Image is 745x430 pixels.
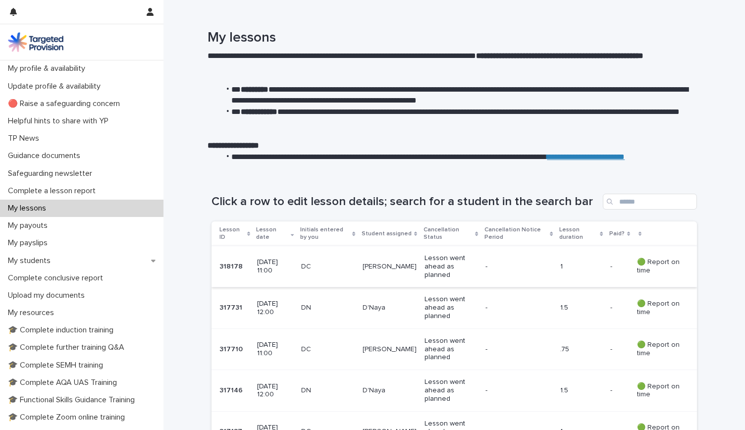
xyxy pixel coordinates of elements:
[301,345,355,354] p: DC
[363,304,417,312] p: D'Naya
[485,345,540,354] p: -
[4,378,125,387] p: 🎓 Complete AQA UAS Training
[425,337,478,362] p: Lesson went ahead as planned
[425,254,478,279] p: Lesson went ahead as planned
[4,361,111,370] p: 🎓 Complete SEMH training
[363,263,417,271] p: [PERSON_NAME]
[212,328,697,370] tr: 317710317710 [DATE] 11:00DC[PERSON_NAME]Lesson went ahead as planned-.75-- 🟢 Report on time
[208,30,693,47] h1: My lessons
[609,228,625,239] p: Paid?
[4,308,62,318] p: My resources
[4,64,93,73] p: My profile & availability
[4,221,55,230] p: My payouts
[4,134,47,143] p: TP News
[257,300,293,317] p: [DATE] 12:00
[4,169,100,178] p: Safeguarding newsletter
[559,224,598,243] p: Lesson duration
[212,370,697,411] tr: 317146317146 [DATE] 12:00DND'NayaLesson went ahead as planned-1.5-- 🟢 Report on time
[425,378,478,403] p: Lesson went ahead as planned
[485,386,540,395] p: -
[610,343,614,354] p: -
[4,273,111,283] p: Complete conclusive report
[485,263,540,271] p: -
[637,382,681,399] p: 🟢 Report on time
[219,302,244,312] p: 317731
[560,304,602,312] p: 1.5
[424,224,473,243] p: Cancellation Status
[610,302,614,312] p: -
[4,395,143,405] p: 🎓 Functional Skills Guidance Training
[484,224,548,243] p: Cancellation Notice Period
[560,386,602,395] p: 1.5
[560,263,602,271] p: 1
[219,261,245,271] p: 318178
[4,291,93,300] p: Upload my documents
[301,386,355,395] p: DN
[560,345,602,354] p: .75
[256,224,288,243] p: Lesson date
[4,99,128,108] p: 🔴 Raise a safeguarding concern
[4,116,116,126] p: Helpful hints to share with YP
[4,186,104,196] p: Complete a lesson report
[4,238,55,248] p: My payslips
[300,224,350,243] p: Initials entered by you
[363,345,417,354] p: [PERSON_NAME]
[4,343,132,352] p: 🎓 Complete further training Q&A
[4,413,133,422] p: 🎓 Complete Zoom online training
[4,82,108,91] p: Update profile & availability
[301,304,355,312] p: DN
[257,341,293,358] p: [DATE] 11:00
[301,263,355,271] p: DC
[637,300,681,317] p: 🟢 Report on time
[485,304,540,312] p: -
[603,194,697,210] input: Search
[212,195,599,209] h1: Click a row to edit lesson details; search for a student in the search bar
[219,343,245,354] p: 317710
[425,295,478,320] p: Lesson went ahead as planned
[4,325,121,335] p: 🎓 Complete induction training
[8,32,63,52] img: M5nRWzHhSzIhMunXDL62
[4,204,54,213] p: My lessons
[212,287,697,328] tr: 317731317731 [DATE] 12:00DND'NayaLesson went ahead as planned-1.5-- 🟢 Report on time
[637,258,681,275] p: 🟢 Report on time
[257,382,293,399] p: [DATE] 12:00
[219,224,245,243] p: Lesson ID
[637,341,681,358] p: 🟢 Report on time
[610,261,614,271] p: -
[363,386,417,395] p: D'Naya
[4,256,58,266] p: My students
[212,246,697,287] tr: 318178318178 [DATE] 11:00DC[PERSON_NAME]Lesson went ahead as planned-1-- 🟢 Report on time
[610,384,614,395] p: -
[4,151,88,161] p: Guidance documents
[219,384,245,395] p: 317146
[257,258,293,275] p: [DATE] 11:00
[362,228,412,239] p: Student assigned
